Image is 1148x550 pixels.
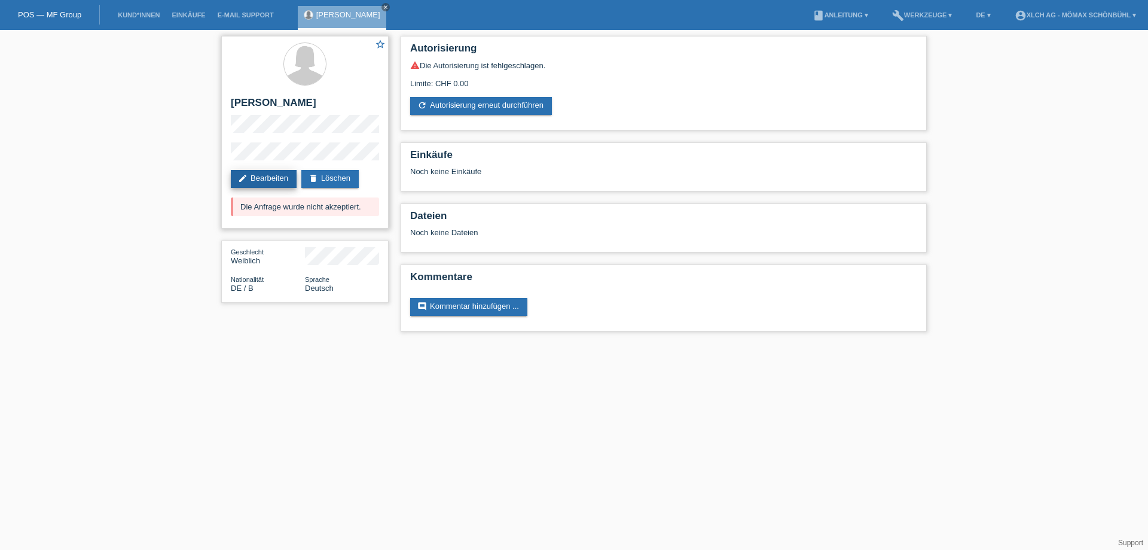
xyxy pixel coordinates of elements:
[383,4,389,10] i: close
[410,167,917,185] div: Noch keine Einkäufe
[231,170,297,188] a: editBearbeiten
[410,70,917,88] div: Limite: CHF 0.00
[410,149,917,167] h2: Einkäufe
[231,276,264,283] span: Nationalität
[410,97,552,115] a: refreshAutorisierung erneut durchführen
[231,97,379,115] h2: [PERSON_NAME]
[1118,539,1143,547] a: Support
[381,3,390,11] a: close
[375,39,386,50] i: star_border
[112,11,166,19] a: Kund*innen
[417,302,427,311] i: comment
[316,10,380,19] a: [PERSON_NAME]
[813,10,825,22] i: book
[410,298,527,316] a: commentKommentar hinzufügen ...
[231,248,264,256] span: Geschlecht
[417,101,427,110] i: refresh
[212,11,280,19] a: E-Mail Support
[301,170,359,188] a: deleteLöschen
[305,276,329,283] span: Sprache
[410,42,917,60] h2: Autorisierung
[807,11,874,19] a: bookAnleitung ▾
[166,11,211,19] a: Einkäufe
[410,60,917,70] div: Die Autorisierung ist fehlgeschlagen.
[305,284,334,293] span: Deutsch
[231,247,305,265] div: Weiblich
[238,174,248,183] i: edit
[410,271,917,289] h2: Kommentare
[970,11,996,19] a: DE ▾
[886,11,958,19] a: buildWerkzeuge ▾
[1009,11,1142,19] a: account_circleXLCH AG - Mömax Schönbühl ▾
[18,10,81,19] a: POS — MF Group
[1015,10,1027,22] i: account_circle
[231,197,379,216] div: Die Anfrage wurde nicht akzeptiert.
[410,228,775,237] div: Noch keine Dateien
[309,174,318,183] i: delete
[231,284,254,293] span: Deutschland / B / 01.02.2025
[375,39,386,51] a: star_border
[410,210,917,228] h2: Dateien
[892,10,904,22] i: build
[410,60,420,70] i: warning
